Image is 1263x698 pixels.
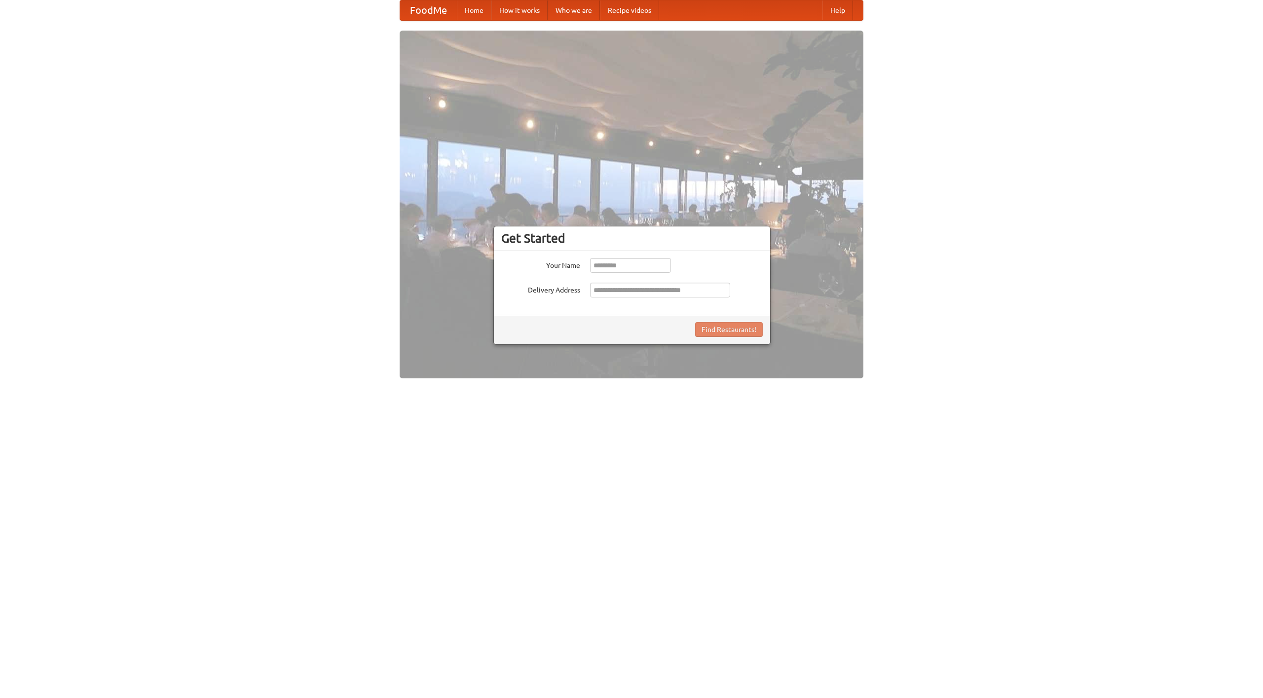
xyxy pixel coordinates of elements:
button: Find Restaurants! [695,322,763,337]
a: FoodMe [400,0,457,20]
label: Your Name [501,258,580,270]
a: How it works [491,0,548,20]
a: Help [822,0,853,20]
a: Recipe videos [600,0,659,20]
h3: Get Started [501,231,763,246]
label: Delivery Address [501,283,580,295]
a: Who we are [548,0,600,20]
a: Home [457,0,491,20]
